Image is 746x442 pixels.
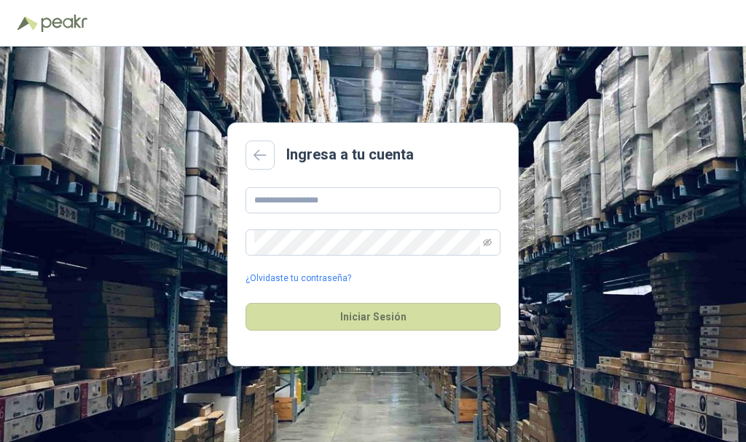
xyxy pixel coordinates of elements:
img: Peakr [41,15,87,32]
span: eye-invisible [483,238,492,247]
img: Logo [17,16,38,31]
button: Iniciar Sesión [246,303,500,331]
a: ¿Olvidaste tu contraseña? [246,272,351,285]
h2: Ingresa a tu cuenta [286,143,414,166]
